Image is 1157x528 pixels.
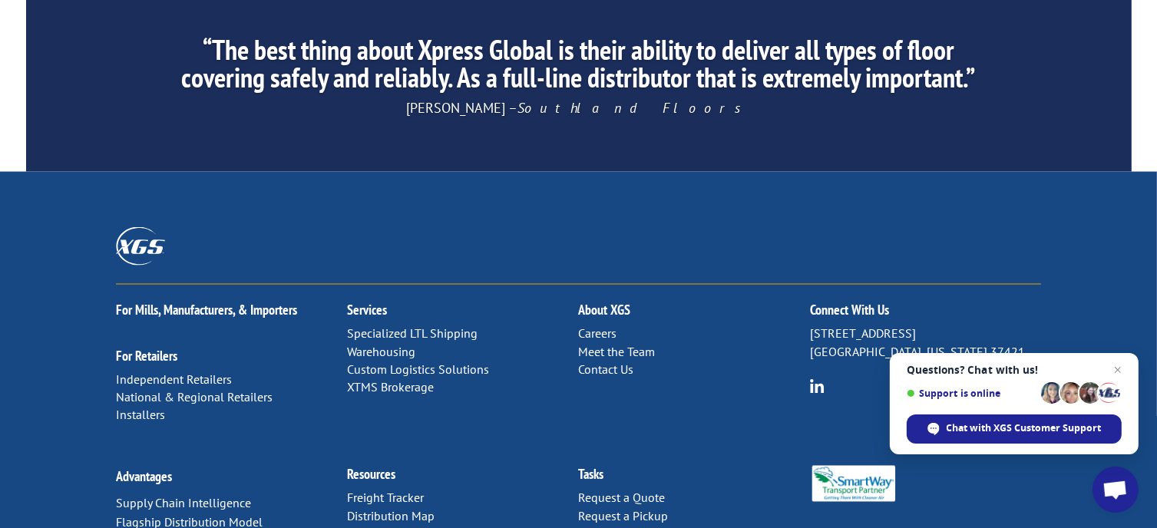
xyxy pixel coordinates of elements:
[578,468,809,490] h2: Tasks
[810,325,1041,361] p: [STREET_ADDRESS] [GEOGRAPHIC_DATA], [US_STATE] 37421
[116,408,165,423] a: Installers
[116,468,172,486] a: Advantages
[116,496,251,511] a: Supply Chain Intelligence
[1109,361,1127,379] span: Close chat
[170,36,987,99] h2: “The best thing about Xpress Global is their ability to deliver all types of floor covering safel...
[578,490,665,506] a: Request a Quote
[810,466,898,502] img: Smartway_Logo
[347,301,387,318] a: Services
[907,414,1122,444] div: Chat with XGS Customer Support
[116,371,232,387] a: Independent Retailers
[347,380,434,395] a: XTMS Brokerage
[347,466,395,483] a: Resources
[947,421,1102,435] span: Chat with XGS Customer Support
[810,303,1041,325] h2: Connect With Us
[116,347,177,365] a: For Retailers
[116,301,297,318] a: For Mills, Manufacturers, & Importers
[578,361,633,377] a: Contact Us
[347,490,424,506] a: Freight Tracker
[578,509,668,524] a: Request a Pickup
[578,301,630,318] a: About XGS
[518,99,751,117] em: Southland Floors
[810,379,825,394] img: group-6
[907,388,1036,399] span: Support is online
[907,364,1122,376] span: Questions? Chat with us!
[347,361,489,377] a: Custom Logistics Solutions
[347,325,478,341] a: Specialized LTL Shipping
[407,99,751,117] span: [PERSON_NAME] –
[116,227,165,265] img: XGS_Logos_ALL_2024_All_White
[578,325,617,341] a: Careers
[347,509,435,524] a: Distribution Map
[116,390,273,405] a: National & Regional Retailers
[578,344,655,359] a: Meet the Team
[1093,467,1139,513] div: Open chat
[347,344,415,359] a: Warehousing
